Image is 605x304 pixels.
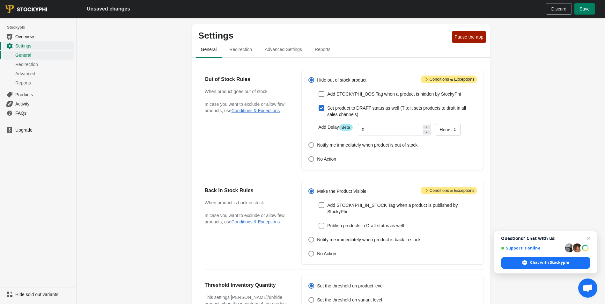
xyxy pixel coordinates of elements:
p: In case you want to exclude or allow few products, use [205,212,289,225]
a: Hide sold out variants [3,290,74,299]
label: Add Delay [318,124,352,131]
span: FAQs [15,110,72,116]
span: Products [15,91,72,98]
a: General [3,50,74,60]
span: Settings [15,43,72,49]
span: Reports [15,80,72,86]
span: Pause the app [454,34,483,40]
p: In case you want to exclude or allow few products, use [205,101,289,114]
a: Upgrade [3,126,74,134]
h3: When product goes out of stock [205,88,289,95]
span: Add STOCKYPHI_OOS Tag when a product is hidden by StockyPhi [327,91,461,97]
span: Beta [339,124,353,131]
span: Overview [15,33,72,40]
a: FAQs [3,108,74,118]
span: Add STOCKYPHI_IN_STOCK Tag when a product is published by StockyPhi [327,202,477,215]
span: Set the threshold on product level [317,283,384,289]
span: Discard [551,6,566,11]
span: Reports [310,44,336,55]
a: Activity [3,99,74,108]
h2: Back in Stock Rules [205,187,289,194]
button: Pause the app [452,31,486,43]
h2: Threshold Inventory Quantity [205,281,289,289]
span: Activity [15,101,72,107]
span: Questions? Chat with us! [501,236,590,241]
a: Overview [3,32,74,41]
span: Save [579,6,590,11]
button: reports [308,41,337,58]
span: Hide out of stock product [317,77,366,83]
span: General [15,52,72,58]
span: Hide sold out variants [15,291,72,298]
button: Save [574,3,595,15]
span: Set the threshold on variant level [317,297,382,303]
span: Conditions & Exceptions [421,76,477,83]
p: Settings [198,31,450,41]
h2: Out of Stock Rules [205,76,289,83]
span: Support is online [501,246,563,250]
span: Redirection [224,44,257,55]
a: Settings [3,41,74,50]
span: Conditions & Exceptions [421,187,477,194]
span: Chat with Stockyphi [530,260,569,265]
button: general [195,41,223,58]
a: Open chat [578,279,597,298]
button: Advanced settings [258,41,308,58]
span: No Action [317,156,336,162]
span: Chat with Stockyphi [501,257,590,269]
span: No Action [317,250,336,257]
button: redirection [223,41,258,58]
span: Redirection [15,61,72,68]
span: Advanced Settings [260,44,307,55]
a: Reports [3,78,74,87]
h2: Unsaved changes [87,5,130,13]
span: Notify me immediately when product is back in stock [317,236,420,243]
a: Advanced [3,69,74,78]
span: Advanced [15,70,72,77]
a: Products [3,90,74,99]
span: Make the Product Visible [317,188,366,194]
a: Redirection [3,60,74,69]
span: Publish products in Draft status as well [327,222,404,229]
h3: When product is back in stock [205,199,289,206]
button: Discard [546,3,572,15]
button: Conditions & Exceptions [232,219,280,224]
span: Notify me immediately when product is out of stock [317,142,417,148]
span: General [196,44,222,55]
span: Stockyphi [7,24,76,31]
span: Upgrade [15,127,72,133]
button: Conditions & Exceptions [232,108,280,113]
span: Set product to DRAFT status as well (Tip: it sets products to draft in all sales channels) [327,105,477,118]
